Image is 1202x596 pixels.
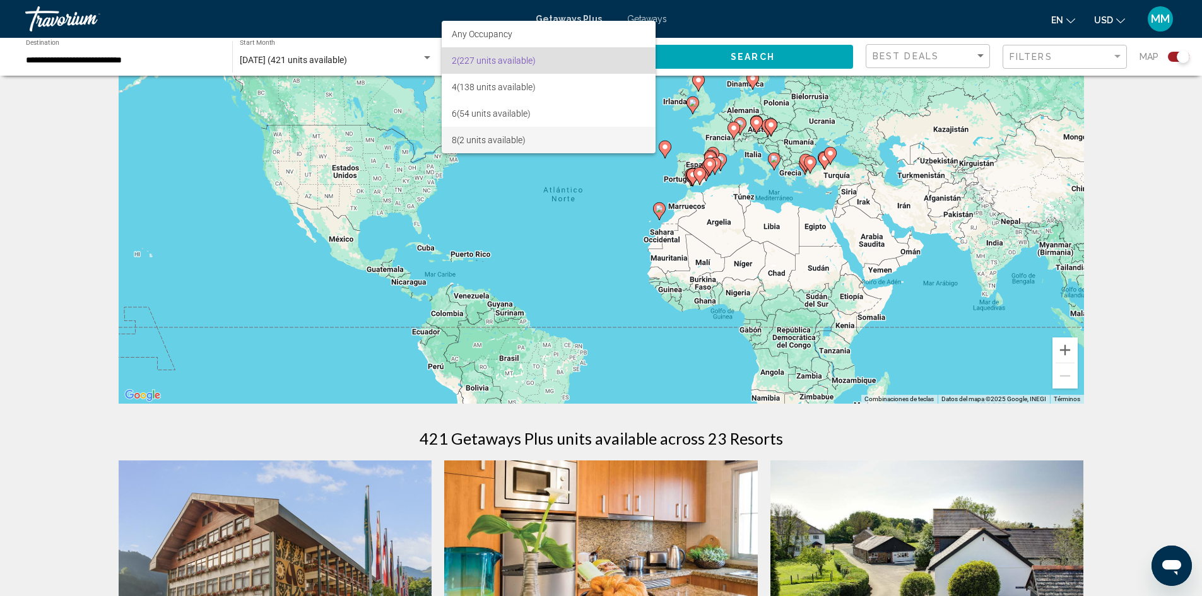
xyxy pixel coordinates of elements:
span: Any Occupancy [452,29,512,39]
span: 6 (54 units available) [452,100,645,127]
span: 4 (138 units available) [452,74,645,100]
span: 8 (2 units available) [452,127,645,153]
iframe: Botón para iniciar la ventana de mensajería [1152,546,1192,586]
span: 2 (227 units available) [452,47,645,74]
